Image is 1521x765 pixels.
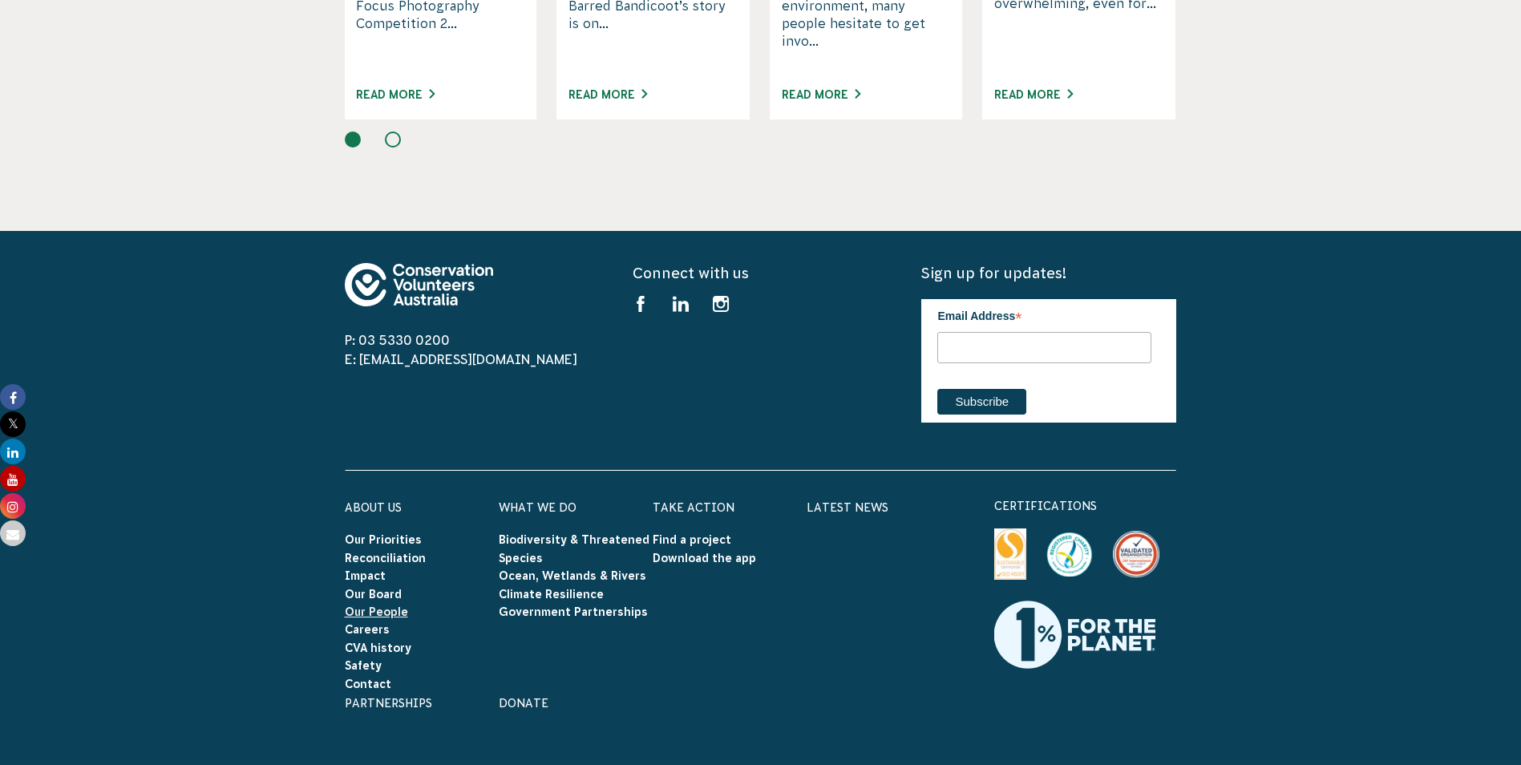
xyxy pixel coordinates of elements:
a: Take Action [653,501,734,514]
a: Read More [994,88,1073,101]
a: P: 03 5330 0200 [345,333,450,347]
a: Ocean, Wetlands & Rivers [499,569,646,582]
a: Impact [345,569,386,582]
a: Our Board [345,588,402,601]
a: Read More [782,88,860,101]
input: Subscribe [937,389,1026,415]
a: Donate [499,697,548,710]
a: CVA history [345,642,411,654]
a: Find a project [653,533,731,546]
a: E: [EMAIL_ADDRESS][DOMAIN_NAME] [345,352,577,366]
a: About Us [345,501,402,514]
h5: Sign up for updates! [921,263,1176,283]
a: Read More [568,88,647,101]
img: logo-footer.svg [345,263,493,306]
p: certifications [994,496,1177,516]
a: Our People [345,605,408,618]
a: What We Do [499,501,576,514]
a: Partnerships [345,697,432,710]
h5: Connect with us [633,263,888,283]
a: Safety [345,659,382,672]
a: Read More [356,88,435,101]
a: Climate Resilience [499,588,604,601]
label: Email Address [937,299,1151,330]
a: Careers [345,623,390,636]
a: Latest News [807,501,888,514]
a: Government Partnerships [499,605,648,618]
a: Reconciliation [345,552,426,565]
a: Biodiversity & Threatened Species [499,533,649,564]
a: Contact [345,678,391,690]
a: Download the app [653,552,756,565]
a: Our Priorities [345,533,422,546]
